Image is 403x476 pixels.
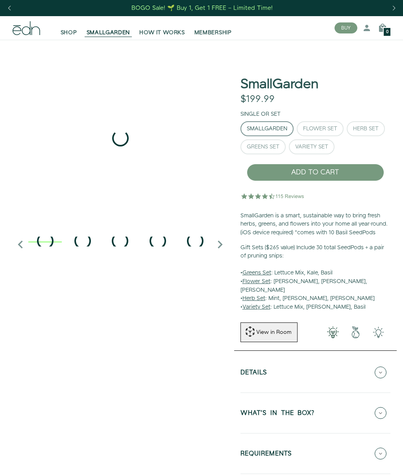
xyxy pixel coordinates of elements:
i: Next slide [212,237,228,252]
div: 3 / 6 [104,241,137,243]
button: Variety Set [289,139,335,154]
iframe: Opens a widget where you can find more information [376,452,395,472]
button: BUY [335,22,357,33]
h5: WHAT'S IN THE BOX? [240,410,314,419]
span: HOW IT WORKS [139,29,185,37]
b: Gift Sets ($265 value) Include 30 total SeedPods + a pair of pruning snips: [240,244,384,260]
div: $199.99 [240,94,275,105]
a: SHOP [56,19,82,37]
div: BOGO Sale! 🌱 Buy 1, Get 1 FREE – Limited Time! [131,4,273,12]
u: Herb Set [242,294,265,302]
div: Herb Set [353,126,379,132]
img: 001-light-bulb.png [322,326,344,338]
button: SmallGarden [240,121,294,136]
i: Previous slide [13,237,28,252]
div: SmallGarden [247,126,287,132]
label: Single or Set [240,110,281,118]
button: Details [240,359,390,386]
span: SHOP [61,29,77,37]
button: Flower Set [297,121,344,136]
h1: SmallGarden [240,77,318,92]
span: SMALLGARDEN [87,29,130,37]
button: Greens Set [240,139,286,154]
p: SmallGarden is a smart, sustainable way to bring fresh herbs, greens, and flowers into your home ... [240,212,390,237]
u: Flower Set [242,278,270,285]
a: BOGO Sale! 🌱 Buy 1, Get 1 FREE – Limited Time! [131,2,274,14]
div: Variety Set [295,144,328,150]
div: View in Room [255,328,292,336]
img: edn-smallgarden-tech.png [367,326,390,338]
button: WHAT'S IN THE BOX? [240,399,390,427]
div: 1 / 6 [13,40,228,237]
button: ADD TO CART [247,164,384,181]
span: 0 [386,30,388,34]
img: green-earth.png [344,326,367,338]
a: HOW IT WORKS [135,19,189,37]
div: Flower Set [303,126,337,132]
u: Greens Set [242,269,271,277]
span: MEMBERSHIP [194,29,232,37]
div: 4 / 6 [141,241,174,243]
button: Herb Set [347,121,385,136]
u: Variety Set [242,303,270,311]
p: • : Lettuce Mix, Kale, Basil • : [PERSON_NAME], [PERSON_NAME], [PERSON_NAME] • : Mint, [PERSON_NA... [240,244,390,312]
h5: REQUIREMENTS [240,450,292,459]
h5: Details [240,369,267,378]
a: SMALLGARDEN [82,19,135,37]
div: 2 / 6 [66,241,99,243]
a: MEMBERSHIP [190,19,237,37]
div: 5 / 6 [179,241,212,243]
button: REQUIREMENTS [240,440,390,467]
div: 1 / 6 [28,241,62,243]
img: 4.5 star rating [240,188,305,204]
div: Greens Set [247,144,279,150]
button: View in Room [240,322,298,342]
